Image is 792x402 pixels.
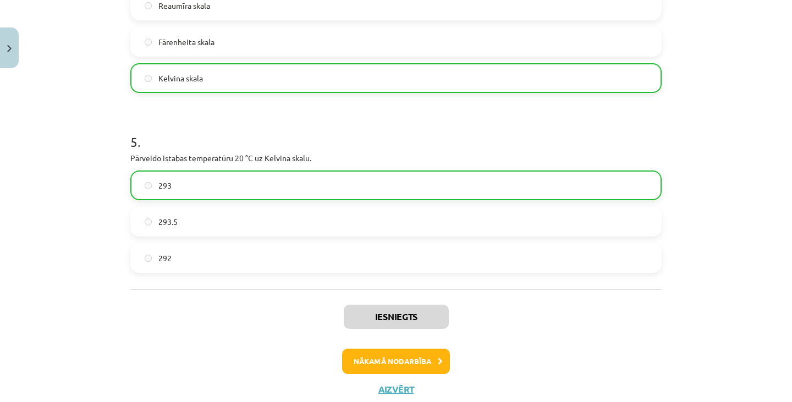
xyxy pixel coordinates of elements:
[145,38,152,46] input: Fārenheita skala
[344,305,449,329] button: Iesniegts
[342,349,450,374] button: Nākamā nodarbība
[375,384,417,395] button: Aizvērt
[145,75,152,82] input: Kelvina skala
[158,73,203,84] span: Kelvina skala
[145,2,152,9] input: Reaumīra skala
[130,152,662,164] p: Pārveido istabas temperatūru 20 °C uz Kelvina skalu.
[130,115,662,149] h1: 5 .
[7,45,12,52] img: icon-close-lesson-0947bae3869378f0d4975bcd49f059093ad1ed9edebbc8119c70593378902aed.svg
[158,36,215,48] span: Fārenheita skala
[158,180,172,191] span: 293
[145,182,152,189] input: 293
[145,255,152,262] input: 292
[158,252,172,264] span: 292
[145,218,152,225] input: 293.5
[158,216,178,228] span: 293.5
